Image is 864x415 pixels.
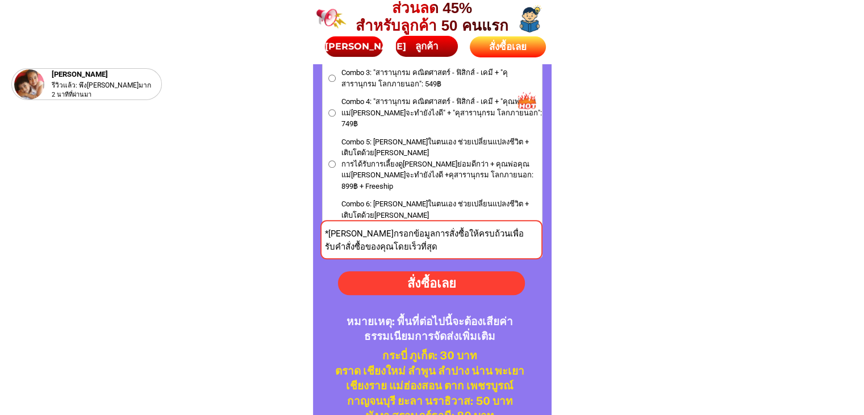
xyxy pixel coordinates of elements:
[325,41,406,52] span: [PERSON_NAME]
[328,109,336,117] input: Combo 4: "สารานุกรม คณิตศาสตร์ - ฟิสิกส์ - เคมี + "คุณพ่อคุณแม่[PERSON_NAME]จะทำยังไงดี" + "คุสาร...
[395,39,458,54] div: ลูกค้า
[341,67,542,89] span: Combo 3: "สารานุกรม คณิตศาสตร์ - ฟิสิกส์ - เคมี + "คุสารานุกรม โลกภายนอก": 549฿
[341,198,542,254] span: Combo 6: [PERSON_NAME]ในตนเอง ช่วยเปลี่ยนแปลงชีวิต + เติบโตด้วย[PERSON_NAME] การได้รับการเลี้ยงดู...
[341,136,542,192] span: Combo 5: [PERSON_NAME]ในตนเอง ช่วยเปลี่ยนแปลงชีวิต + เติบโตด้วย[PERSON_NAME] การได้รับการเลี้ยงดู...
[325,314,535,344] p: หมายเหตุ: พื้นที่ต่อไปนี้จะต้องเสียค่าธรรมเนียมการจัดส่งเพิ่มเติม
[337,273,525,292] div: สั่งซื้อเลย
[328,74,336,82] input: Combo 3: "สารานุกรม คณิตศาสตร์ - ฟิสิกส์ - เคมี + "คุสารานุกรม โลกภายนอก": 549฿
[328,160,336,168] input: Combo 5: [PERSON_NAME]ในตนเอง ช่วยเปลี่ยนแปลงชีวิต + เติบโตด้วย[PERSON_NAME]การได้รับการเลี้ยงดู[...
[325,229,524,252] span: *[PERSON_NAME]กรอกข้อมูลการสั่งซื้อให้ครบถ้วนเพื่อรับคำสั่งซื้อของคุณโดยเร็วที่สุด
[470,40,546,55] div: สั่งซื้อเลย
[341,96,542,130] span: Combo 4: "สารานุกรม คณิตศาสตร์ - ฟิสิกส์ - เคมี + "คุณพ่อคุณแม่[PERSON_NAME]จะทำยังไงดี" + "คุสาร...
